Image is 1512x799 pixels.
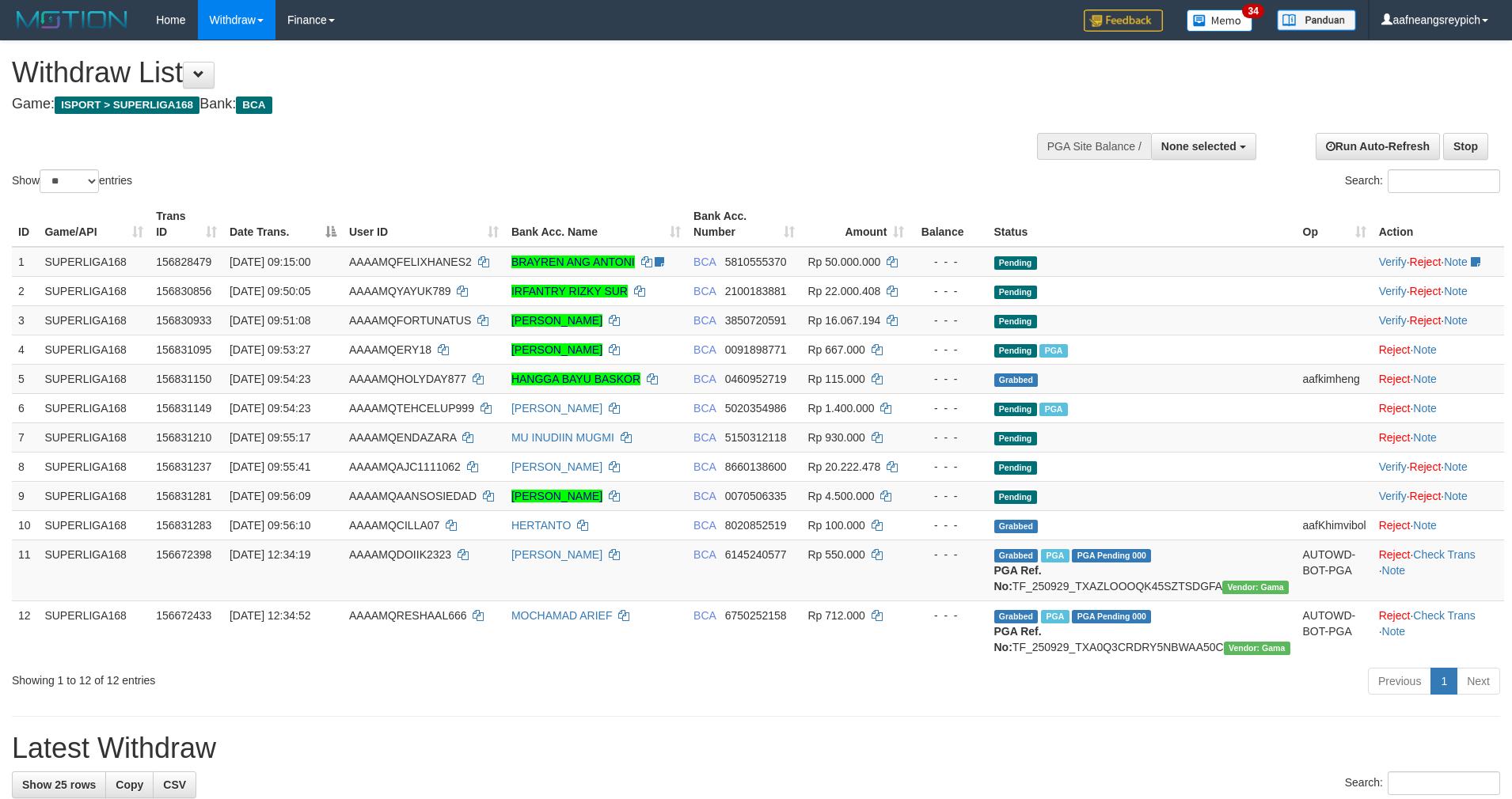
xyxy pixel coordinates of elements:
td: 7 [12,422,38,452]
a: Note [1413,402,1437,415]
a: Reject [1379,343,1411,356]
a: Note [1382,625,1406,638]
td: SUPERLIGA168 [38,305,150,335]
span: Rp 712.000 [807,609,864,622]
span: AAAAMQHOLYDAY877 [349,373,466,385]
td: 5 [12,364,38,393]
span: Vendor URL: https://trx31.1velocity.biz [1222,581,1289,594]
td: 10 [12,510,38,540]
span: PGA Pending [1072,610,1151,623]
a: Note [1444,314,1468,327]
span: BCA [693,256,716,268]
td: SUPERLIGA168 [38,422,150,452]
div: - - - [917,517,981,533]
a: Reject [1379,402,1411,415]
td: · · [1373,540,1504,600]
a: Note [1413,373,1437,385]
span: Grabbed [994,520,1039,533]
a: Run Auto-Refresh [1316,133,1440,160]
span: [DATE] 12:34:52 [230,609,310,622]
span: AAAAMQENDAZARA [349,431,456,444]
span: BCA [693,460,716,473]
div: - - - [917,488,981,504]
span: [DATE] 09:51:08 [230,314,310,327]
span: [DATE] 09:55:41 [230,460,310,473]
span: Copy 2100183881 to clipboard [725,285,787,297]
h4: Game: Bank: [12,97,992,112]
span: Copy 0091898771 to clipboard [725,343,787,356]
td: TF_250929_TXAZLOOOQK45SZTSDGFA [988,540,1297,600]
div: - - - [917,342,981,358]
td: AUTOWD-BOT-PGA [1297,540,1373,600]
span: Pending [994,461,1037,475]
span: CSV [163,778,186,791]
td: · [1373,422,1504,452]
a: BRAYREN ANG ANTONI [511,256,635,268]
span: AAAAMQFORTUNATUS [349,314,471,327]
a: Note [1444,460,1468,473]
span: Pending [994,256,1037,270]
th: Date Trans.: activate to sort column descending [223,202,343,247]
a: Reject [1410,460,1442,473]
span: BCA [693,548,716,561]
span: Pending [994,490,1037,504]
span: Rp 22.000.408 [807,285,880,297]
a: 1 [1430,668,1457,695]
a: Verify [1379,314,1407,327]
a: [PERSON_NAME] [511,402,602,415]
span: AAAAMQCILLA07 [349,519,439,532]
span: Rp 930.000 [807,431,864,444]
span: Grabbed [994,373,1039,387]
th: Op: activate to sort column ascending [1297,202,1373,247]
a: Note [1444,285,1468,297]
td: SUPERLIGA168 [38,481,150,510]
b: PGA Ref. No: [994,625,1042,653]
span: 156831095 [156,343,211,356]
a: Verify [1379,256,1407,268]
span: Pending [994,344,1037,358]
a: Note [1413,343,1437,356]
span: Copy 3850720591 to clipboard [725,314,787,327]
img: Button%20Memo.svg [1187,9,1253,32]
a: Note [1413,431,1437,444]
a: Reject [1410,490,1442,502]
span: Rp 667.000 [807,343,864,356]
th: Balance [910,202,987,247]
span: Copy 5810555370 to clipboard [725,256,787,268]
span: BCA [693,431,716,444]
td: SUPERLIGA168 [38,247,150,277]
td: 3 [12,305,38,335]
span: [DATE] 09:53:27 [230,343,310,356]
td: · · [1373,305,1504,335]
span: Copy 8020852519 to clipboard [725,519,787,532]
td: SUPERLIGA168 [38,600,150,661]
img: Feedback.jpg [1084,9,1163,32]
a: Reject [1410,314,1442,327]
a: Reject [1379,373,1411,385]
div: Showing 1 to 12 of 12 entries [12,666,618,688]
span: Rp 50.000.000 [807,256,880,268]
a: Copy [105,771,154,798]
td: SUPERLIGA168 [38,393,150,422]
td: aafkimheng [1297,364,1373,393]
td: 8 [12,452,38,481]
td: SUPERLIGA168 [38,452,150,481]
a: Reject [1379,431,1411,444]
td: · · [1373,481,1504,510]
a: Reject [1379,519,1411,532]
span: BCA [693,343,716,356]
span: BCA [693,373,716,385]
span: Copy 6145240577 to clipboard [725,548,787,561]
label: Show entries [12,169,132,193]
td: aafKhimvibol [1297,510,1373,540]
span: Rp 100.000 [807,519,864,532]
span: Copy 8660138600 to clipboard [725,460,787,473]
img: MOTION_logo.png [12,8,132,32]
a: Note [1382,564,1406,577]
td: AUTOWD-BOT-PGA [1297,600,1373,661]
div: - - - [917,608,981,623]
td: · · [1373,247,1504,277]
span: Pending [994,286,1037,299]
span: 156830856 [156,285,211,297]
span: Copy 0070506335 to clipboard [725,490,787,502]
